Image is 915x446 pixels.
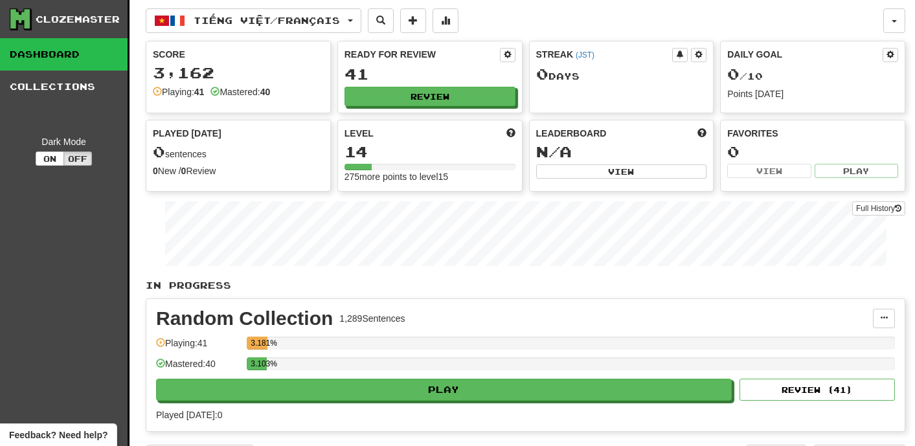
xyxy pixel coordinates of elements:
[506,127,515,140] span: Score more points to level up
[194,87,205,97] strong: 41
[9,429,107,441] span: Open feedback widget
[727,164,811,178] button: View
[345,66,515,82] div: 41
[10,135,118,148] div: Dark Mode
[727,127,898,140] div: Favorites
[153,164,324,177] div: New / Review
[345,170,515,183] div: 275 more points to level 15
[815,164,898,178] button: Play
[146,279,905,292] p: In Progress
[727,87,898,100] div: Points [DATE]
[156,357,240,379] div: Mastered: 40
[146,8,361,33] button: Tiếng Việt/Français
[852,201,905,216] a: Full History
[536,127,607,140] span: Leaderboard
[727,71,763,82] span: / 10
[181,166,186,176] strong: 0
[400,8,426,33] button: Add sentence to collection
[345,144,515,160] div: 14
[536,65,548,83] span: 0
[345,87,515,106] button: Review
[345,48,500,61] div: Ready for Review
[153,48,324,61] div: Score
[156,309,333,328] div: Random Collection
[433,8,458,33] button: More stats
[345,127,374,140] span: Level
[368,8,394,33] button: Search sentences
[727,48,883,62] div: Daily Goal
[153,127,221,140] span: Played [DATE]
[740,379,895,401] button: Review (41)
[63,151,92,166] button: Off
[727,65,740,83] span: 0
[251,357,267,370] div: 3.103%
[153,85,204,98] div: Playing:
[251,337,267,350] div: 3.181%
[156,337,240,358] div: Playing: 41
[727,144,898,160] div: 0
[536,164,707,179] button: View
[536,66,707,83] div: Day s
[153,144,324,161] div: sentences
[210,85,270,98] div: Mastered:
[697,127,706,140] span: This week in points, UTC
[36,151,64,166] button: On
[260,87,271,97] strong: 40
[36,13,120,26] div: Clozemaster
[153,166,158,176] strong: 0
[576,50,594,60] a: (JST)
[194,15,340,26] span: Tiếng Việt / Français
[153,142,165,161] span: 0
[536,48,673,61] div: Streak
[156,379,732,401] button: Play
[156,410,222,420] span: Played [DATE]: 0
[153,65,324,81] div: 3,162
[536,142,572,161] span: N/A
[339,312,405,325] div: 1,289 Sentences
